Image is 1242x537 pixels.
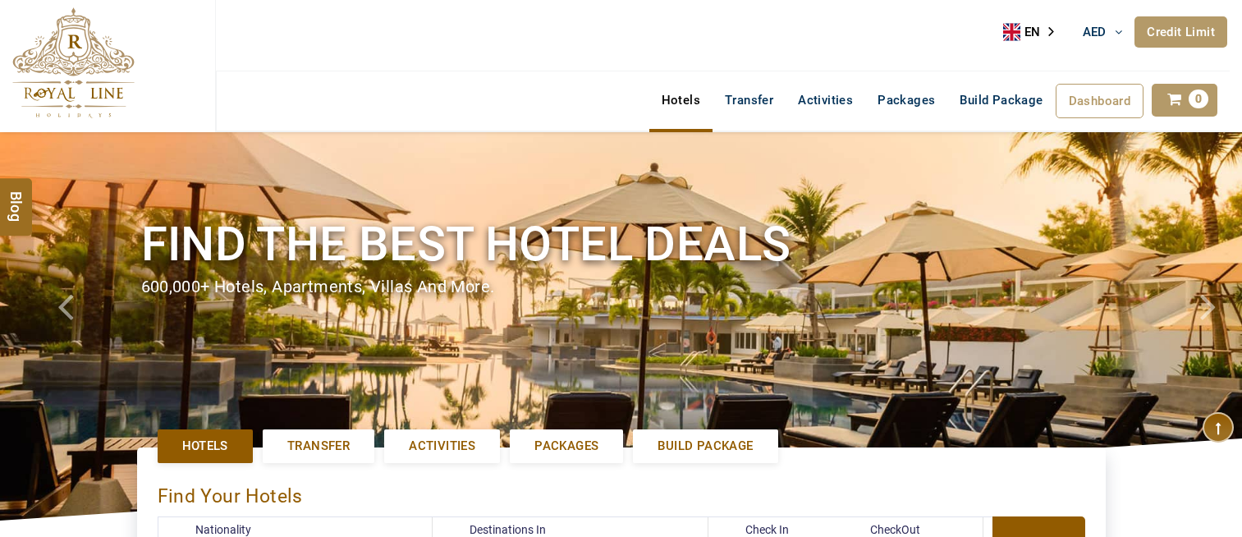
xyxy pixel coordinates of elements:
[1003,20,1066,44] div: Language
[633,429,777,463] a: Build Package
[1069,94,1131,108] span: Dashboard
[6,191,27,205] span: Blog
[1134,16,1227,48] a: Credit Limit
[1152,84,1217,117] a: 0
[263,429,374,463] a: Transfer
[141,213,1102,275] h1: Find the best hotel deals
[12,7,135,118] img: The Royal Line Holidays
[158,468,1085,516] div: Find Your Hotels
[1003,20,1066,44] aside: Language selected: English
[1189,89,1208,108] span: 0
[409,438,475,455] span: Activities
[141,275,1102,299] div: 600,000+ hotels, apartments, villas and more.
[182,438,228,455] span: Hotels
[287,438,350,455] span: Transfer
[786,84,865,117] a: Activities
[658,438,753,455] span: Build Package
[1003,20,1066,44] a: EN
[534,438,598,455] span: Packages
[865,84,947,117] a: Packages
[1083,25,1107,39] span: AED
[510,429,623,463] a: Packages
[713,84,786,117] a: Transfer
[947,84,1055,117] a: Build Package
[158,429,253,463] a: Hotels
[384,429,500,463] a: Activities
[649,84,713,117] a: Hotels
